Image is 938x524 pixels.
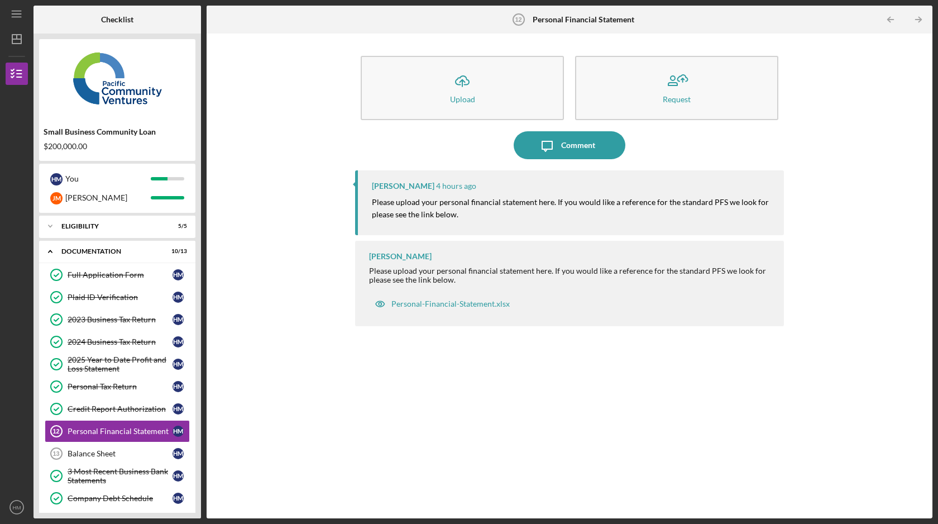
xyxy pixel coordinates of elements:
div: H M [173,359,184,370]
a: Plaid ID VerificationHM [45,286,190,308]
a: 3 Most Recent Business Bank StatementsHM [45,465,190,487]
button: HM [6,496,28,518]
div: H M [50,173,63,185]
div: Personal-Financial-Statement.xlsx [391,299,510,308]
button: Comment [514,131,625,159]
div: 2023 Business Tax Return [68,315,173,324]
div: 3 Most Recent Business Bank Statements [68,467,173,485]
b: Personal Financial Statement [533,15,634,24]
div: Personal Tax Return [68,382,173,391]
div: H M [173,493,184,504]
div: H M [173,426,184,437]
div: Personal Financial Statement [68,427,173,436]
tspan: 12 [515,16,521,23]
div: 5 / 5 [167,223,187,230]
div: 2025 Year to Date Profit and Loss Statement [68,355,173,373]
div: Upload [450,95,475,103]
img: Product logo [39,45,195,112]
mark: Please upload your personal financial statement here. If you would like a reference for the stand... [372,197,770,219]
div: $200,000.00 [44,142,191,151]
a: Credit Report AuthorizationHM [45,398,190,420]
div: Company Debt Schedule [68,494,173,503]
div: Credit Report Authorization [68,404,173,413]
div: H M [173,314,184,325]
a: Personal Tax ReturnHM [45,375,190,398]
div: Eligibility [61,223,159,230]
button: Request [575,56,778,120]
div: Full Application Form [68,270,173,279]
div: J M [50,192,63,204]
div: [PERSON_NAME] [372,182,434,190]
a: 2023 Business Tax ReturnHM [45,308,190,331]
div: [PERSON_NAME] [65,188,151,207]
div: Please upload your personal financial statement here. If you would like a reference for the stand... [369,266,773,284]
text: HM [13,504,21,511]
a: 2024 Business Tax ReturnHM [45,331,190,353]
div: Plaid ID Verification [68,293,173,302]
div: H M [173,381,184,392]
time: 2025-10-14 22:44 [436,182,476,190]
div: You [65,169,151,188]
div: H M [173,292,184,303]
div: H M [173,336,184,347]
div: Documentation [61,248,159,255]
tspan: 12 [52,428,59,435]
div: Balance Sheet [68,449,173,458]
div: Comment [561,131,595,159]
div: Request [663,95,691,103]
b: Checklist [101,15,133,24]
div: 10 / 13 [167,248,187,255]
tspan: 13 [52,450,59,457]
div: H M [173,470,184,482]
div: H M [173,269,184,280]
a: 2025 Year to Date Profit and Loss StatementHM [45,353,190,375]
button: Upload [361,56,564,120]
div: H M [173,403,184,415]
a: 13Balance SheetHM [45,442,190,465]
div: 2024 Business Tax Return [68,337,173,346]
a: Full Application FormHM [45,264,190,286]
a: Company Debt ScheduleHM [45,487,190,509]
div: H M [173,448,184,459]
div: [PERSON_NAME] [369,252,432,261]
a: 12Personal Financial StatementHM [45,420,190,442]
button: Personal-Financial-Statement.xlsx [369,293,515,315]
div: Small Business Community Loan [44,127,191,136]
